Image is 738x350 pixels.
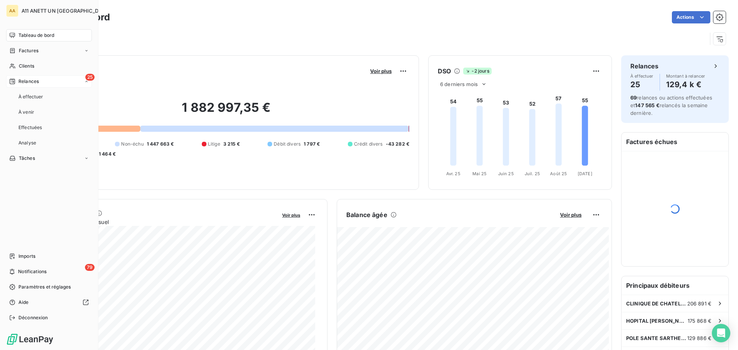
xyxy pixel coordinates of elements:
span: CLINIQUE DE CHATELLERAULT [626,300,687,307]
span: Chiffre d'affaires mensuel [43,218,277,226]
span: À effectuer [18,93,43,100]
tspan: [DATE] [578,171,592,176]
span: Litige [208,141,220,148]
span: 129 886 € [687,335,711,341]
span: -1 464 € [96,151,116,158]
tspan: Avr. 25 [446,171,460,176]
span: Voir plus [370,68,392,74]
h2: 1 882 997,35 € [43,100,409,123]
span: 69 [630,95,637,101]
div: Open Intercom Messenger [712,324,730,342]
h6: DSO [438,66,451,76]
span: 6 derniers mois [440,81,478,87]
span: 1 447 663 € [147,141,174,148]
tspan: Juin 25 [498,171,514,176]
span: Non-échu [121,141,143,148]
span: Clients [19,63,34,70]
span: 206 891 € [687,300,711,307]
button: Voir plus [280,211,303,218]
div: AA [6,5,18,17]
span: Aide [18,299,29,306]
span: POLE SANTE SARTHE ET [GEOGRAPHIC_DATA] [626,335,687,341]
span: Débit divers [274,141,301,148]
h4: 129,4 k € [666,78,705,91]
h6: Principaux débiteurs [622,276,728,295]
button: Actions [672,11,710,23]
span: Effectuées [18,124,42,131]
span: 79 [85,264,95,271]
h4: 25 [630,78,653,91]
span: A11 ANETT UN [GEOGRAPHIC_DATA] [22,8,110,14]
span: -2 jours [463,68,491,75]
span: Crédit divers [354,141,383,148]
span: 1 797 € [304,141,320,148]
tspan: Juil. 25 [525,171,540,176]
span: Déconnexion [18,314,48,321]
span: HOPITAL [PERSON_NAME] L'ABBESSE [626,318,688,324]
span: Relances [18,78,39,85]
span: Tâches [19,155,35,162]
span: Factures [19,47,38,54]
span: 3 215 € [223,141,240,148]
span: Voir plus [560,212,582,218]
a: Aide [6,296,92,309]
span: Notifications [18,268,47,275]
span: Montant à relancer [666,74,705,78]
span: 147 565 € [635,102,659,108]
span: 175 868 € [688,318,711,324]
span: 25 [85,74,95,81]
h6: Factures échues [622,133,728,151]
span: Paramètres et réglages [18,284,71,290]
h6: Relances [630,61,658,71]
span: À effectuer [630,74,653,78]
button: Voir plus [368,68,394,75]
span: À venir [18,109,34,116]
span: Imports [18,253,35,260]
button: Voir plus [558,211,584,218]
img: Logo LeanPay [6,333,54,345]
h6: Balance âgée [346,210,387,219]
span: relances ou actions effectuées et relancés la semaine dernière. [630,95,712,116]
span: Voir plus [282,212,300,218]
tspan: Mai 25 [472,171,487,176]
span: Tableau de bord [18,32,54,39]
span: Analyse [18,139,36,146]
tspan: Août 25 [550,171,567,176]
span: -43 282 € [386,141,409,148]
